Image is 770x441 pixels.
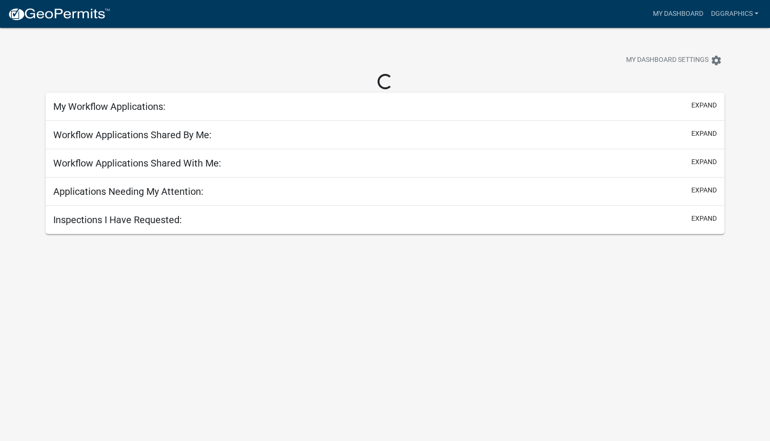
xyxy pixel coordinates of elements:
h5: Inspections I Have Requested: [53,214,182,226]
span: My Dashboard Settings [626,55,709,66]
i: settings [711,55,722,66]
a: DGgraphics [707,5,762,23]
h5: Applications Needing My Attention: [53,186,203,197]
h5: Workflow Applications Shared By Me: [53,129,212,141]
button: expand [691,214,717,224]
button: My Dashboard Settingssettings [618,51,730,70]
h5: Workflow Applications Shared With Me: [53,157,221,169]
button: expand [691,157,717,167]
a: My Dashboard [649,5,707,23]
button: expand [691,129,717,139]
button: expand [691,100,717,110]
h5: My Workflow Applications: [53,101,166,112]
button: expand [691,185,717,195]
